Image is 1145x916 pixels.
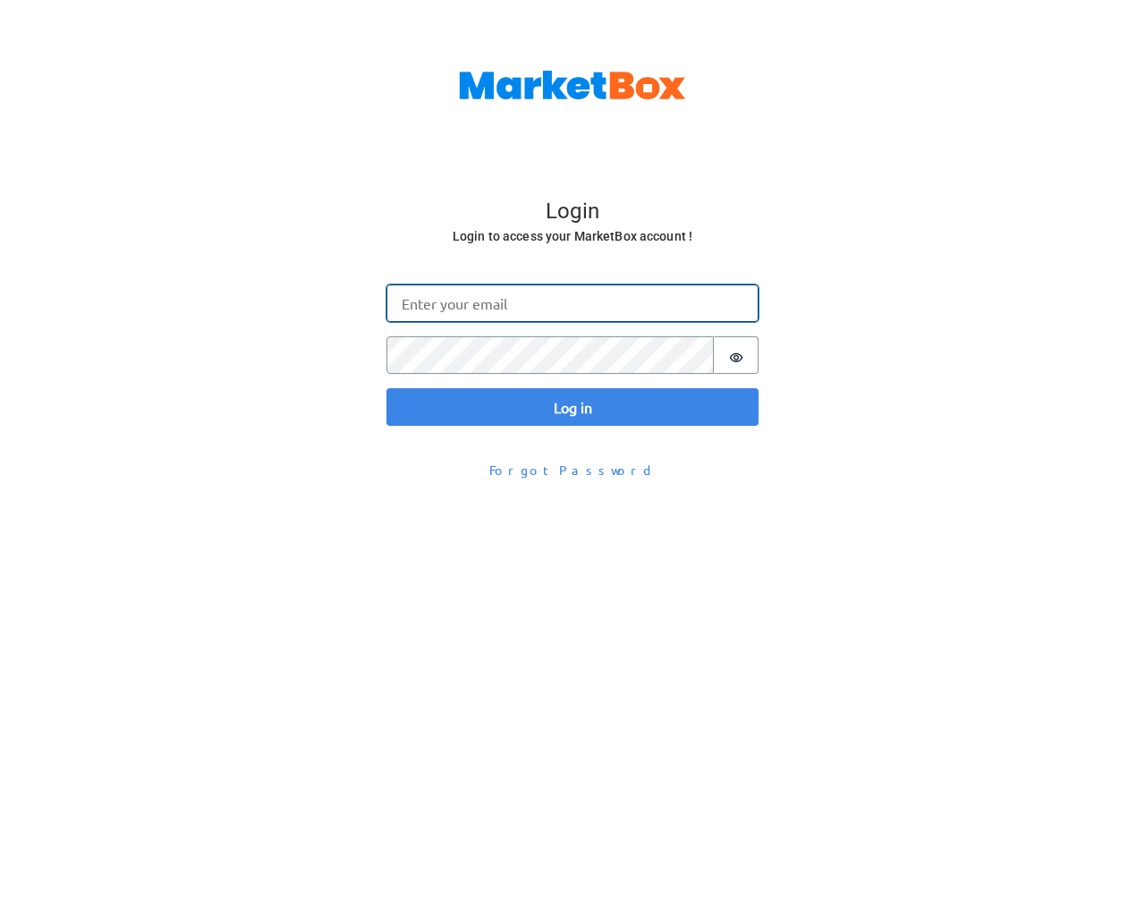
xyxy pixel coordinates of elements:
[386,284,759,322] input: Enter your email
[714,336,759,374] button: Show password
[388,199,757,225] h4: Login
[388,225,757,248] h6: Login to access your MarketBox account !
[478,454,667,486] button: Forgot Password
[459,71,686,99] img: MarketBox logo
[386,388,759,426] button: Log in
